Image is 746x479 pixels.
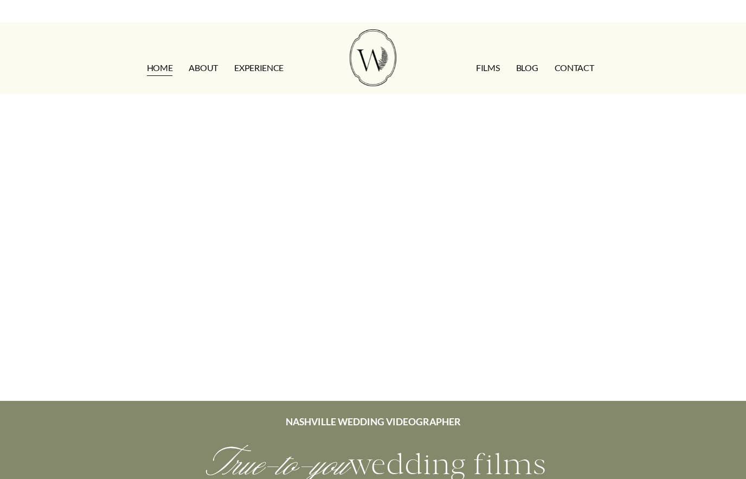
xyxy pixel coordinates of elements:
a: Blog [516,59,538,76]
a: FILMS [476,59,499,76]
a: CONTACT [555,59,594,76]
a: EXPERIENCE [234,59,284,76]
a: ABOUT [189,59,217,76]
img: Wild Fern Weddings [350,29,396,86]
a: HOME [147,59,173,76]
strong: NASHVILLE WEDDING VIDEOGRAPHER [286,416,461,427]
